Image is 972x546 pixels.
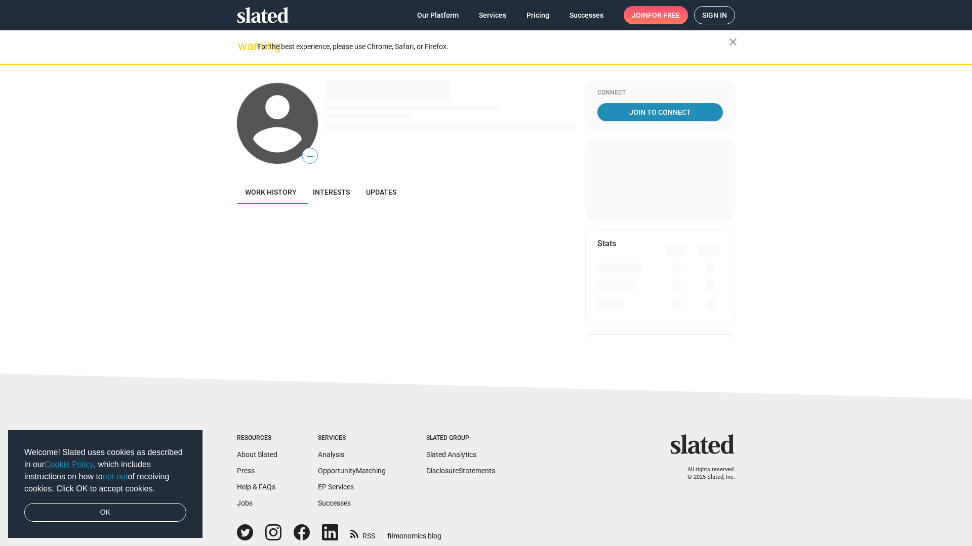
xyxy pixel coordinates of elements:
[426,450,476,459] a: Slated Analytics
[237,450,277,459] a: About Slated
[24,503,186,522] a: dismiss cookie message
[387,532,399,540] span: film
[479,6,506,24] span: Services
[305,180,358,204] a: Interests
[561,6,612,24] a: Successes
[426,467,495,475] a: DisclosureStatements
[318,499,351,507] a: Successes
[597,238,616,249] mat-card-title: Stats
[318,467,386,475] a: OpportunityMatching
[409,6,467,24] a: Our Platform
[313,188,350,196] span: Interests
[632,6,680,24] span: Join
[518,6,557,24] a: Pricing
[237,467,255,475] a: Press
[387,523,441,541] a: filmonomics blog
[245,188,297,196] span: Work history
[694,6,735,24] a: Sign in
[238,40,250,52] mat-icon: warning
[471,6,514,24] a: Services
[526,6,549,24] span: Pricing
[350,525,375,541] a: RSS
[727,36,739,48] mat-icon: close
[417,6,459,24] span: Our Platform
[8,430,202,538] div: cookieconsent
[570,6,603,24] span: Successes
[237,483,275,491] a: Help & FAQs
[45,460,94,469] a: Cookie Policy
[24,446,186,495] span: Welcome! Slated uses cookies as described in our , which includes instructions on how to of recei...
[426,434,495,442] div: Slated Group
[648,6,680,24] span: for free
[599,103,721,121] span: Join To Connect
[237,180,305,204] a: Work history
[366,188,396,196] span: Updates
[624,6,688,24] a: Joinfor free
[318,450,344,459] a: Analysis
[103,472,128,481] a: opt-out
[597,103,723,121] a: Join To Connect
[702,7,727,24] span: Sign in
[358,180,404,204] a: Updates
[257,40,729,54] div: For the best experience, please use Chrome, Safari, or Firefox.
[677,466,735,481] p: All rights reserved. © 2025 Slated, Inc.
[318,434,386,442] div: Services
[237,499,253,507] a: Jobs
[597,89,723,97] div: Connect
[302,150,317,163] span: —
[237,434,277,442] div: Resources
[318,483,354,491] a: EP Services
